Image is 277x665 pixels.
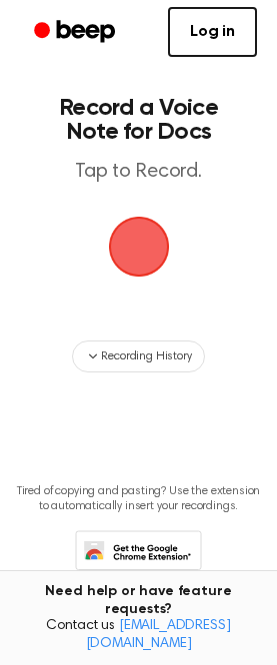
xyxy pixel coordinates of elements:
a: [EMAIL_ADDRESS][DOMAIN_NAME] [86,619,231,651]
button: Recording History [72,340,204,372]
span: Recording History [101,347,191,365]
p: Tired of copying and pasting? Use the extension to automatically insert your recordings. [16,484,261,514]
span: Contact us [12,618,265,653]
a: Log in [168,7,257,57]
h1: Record a Voice Note for Docs [36,96,241,144]
p: Tap to Record. [36,160,241,185]
button: Beep Logo [109,217,169,277]
a: Beep [20,13,133,52]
